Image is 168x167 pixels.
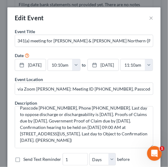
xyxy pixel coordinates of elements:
[23,156,61,162] label: Send Text Reminder
[15,83,153,95] input: Enter location...
[48,59,72,71] input: -- : --
[15,35,153,47] input: Enter event name...
[15,52,24,59] label: Date
[88,59,119,71] a: [DATE]
[82,62,86,68] label: to
[15,14,44,21] span: Edit Event
[63,153,88,165] input: --
[160,146,165,151] span: 1
[15,59,46,71] a: [DATE]
[15,29,35,34] span: Event Title
[15,100,37,106] label: Description
[147,146,162,161] iframe: Intercom live chat
[117,156,130,162] span: before
[15,76,43,83] label: Event Location
[149,14,153,21] button: ×
[121,59,145,71] input: -- : --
